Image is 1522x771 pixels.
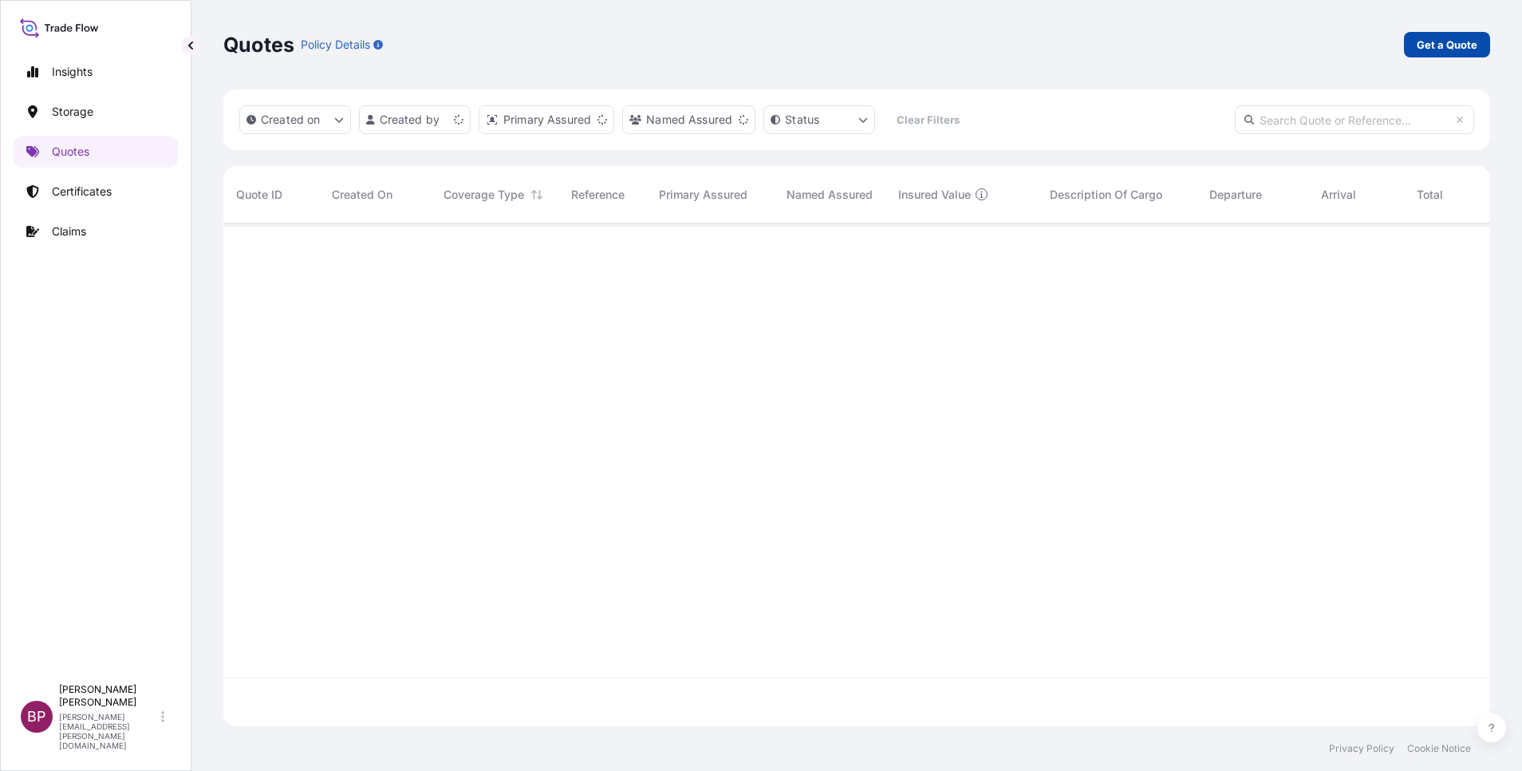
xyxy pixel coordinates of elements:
button: createdOn Filter options [239,105,351,134]
p: Claims [52,223,86,239]
span: Quote ID [236,187,282,203]
button: Sort [527,185,546,204]
span: Named Assured [787,187,873,203]
p: Status [785,112,819,128]
p: Insights [52,64,93,80]
span: Departure [1209,187,1262,203]
a: Certificates [14,176,178,208]
a: Insights [14,56,178,88]
p: [PERSON_NAME] [PERSON_NAME] [59,683,158,709]
p: Storage [52,104,93,120]
span: Description Of Cargo [1050,187,1162,203]
p: Primary Assured [503,112,591,128]
button: distributor Filter options [479,105,614,134]
p: Get a Quote [1417,37,1477,53]
button: createdBy Filter options [359,105,471,134]
a: Claims [14,215,178,247]
span: Created On [332,187,392,203]
button: certificateStatus Filter options [763,105,875,134]
input: Search Quote or Reference... [1235,105,1474,134]
span: Primary Assured [659,187,747,203]
p: Quotes [223,32,294,57]
p: Created on [261,112,321,128]
a: Get a Quote [1404,32,1490,57]
a: Storage [14,96,178,128]
p: Certificates [52,184,112,200]
p: Clear Filters [897,112,960,128]
span: Reference [571,187,625,203]
button: Clear Filters [883,107,972,132]
span: Total [1417,187,1443,203]
p: Policy Details [301,37,370,53]
a: Privacy Policy [1329,742,1394,755]
p: Quotes [52,144,89,160]
p: [PERSON_NAME][EMAIL_ADDRESS][PERSON_NAME][DOMAIN_NAME] [59,712,158,750]
span: BP [27,709,46,725]
a: Quotes [14,136,178,168]
span: Arrival [1321,187,1356,203]
p: Named Assured [646,112,732,128]
span: Insured Value [898,187,971,203]
button: cargoOwner Filter options [622,105,755,134]
a: Cookie Notice [1407,742,1471,755]
p: Created by [380,112,440,128]
span: Coverage Type [444,187,524,203]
